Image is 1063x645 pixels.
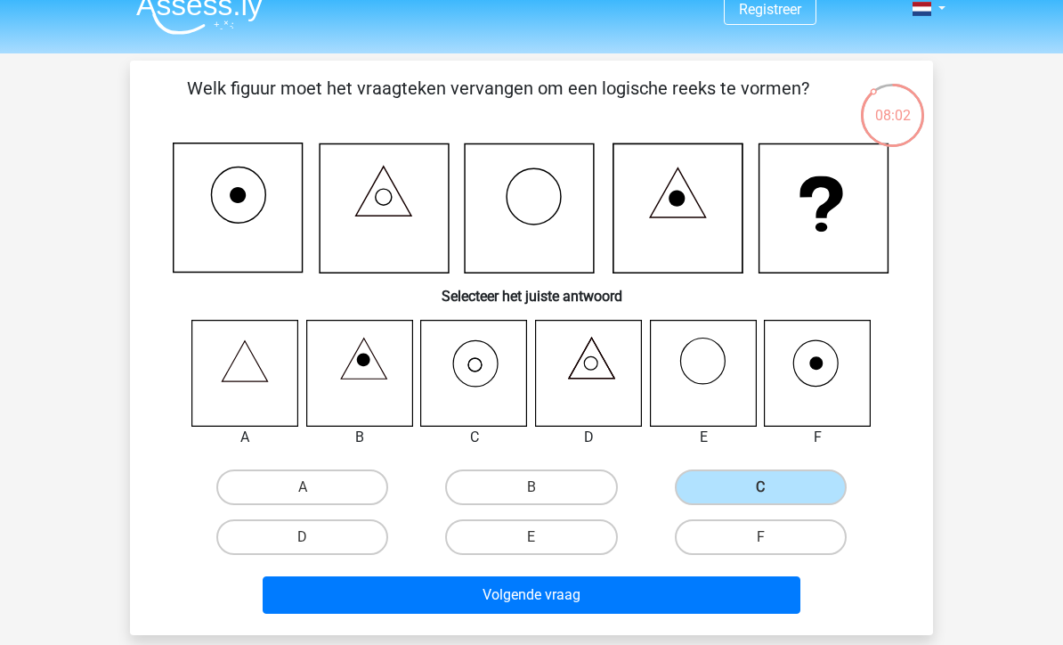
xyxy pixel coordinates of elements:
[751,427,885,448] div: F
[158,75,838,128] p: Welk figuur moet het vraagteken vervangen om een logische reeks te vormen?
[263,576,801,614] button: Volgende vraag
[216,519,388,555] label: D
[859,82,926,127] div: 08:02
[293,427,427,448] div: B
[445,469,617,505] label: B
[675,469,847,505] label: C
[522,427,656,448] div: D
[445,519,617,555] label: E
[158,274,905,305] h6: Selecteer het juiste antwoord
[178,427,312,448] div: A
[739,1,801,18] a: Registreer
[637,427,771,448] div: E
[216,469,388,505] label: A
[675,519,847,555] label: F
[407,427,541,448] div: C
